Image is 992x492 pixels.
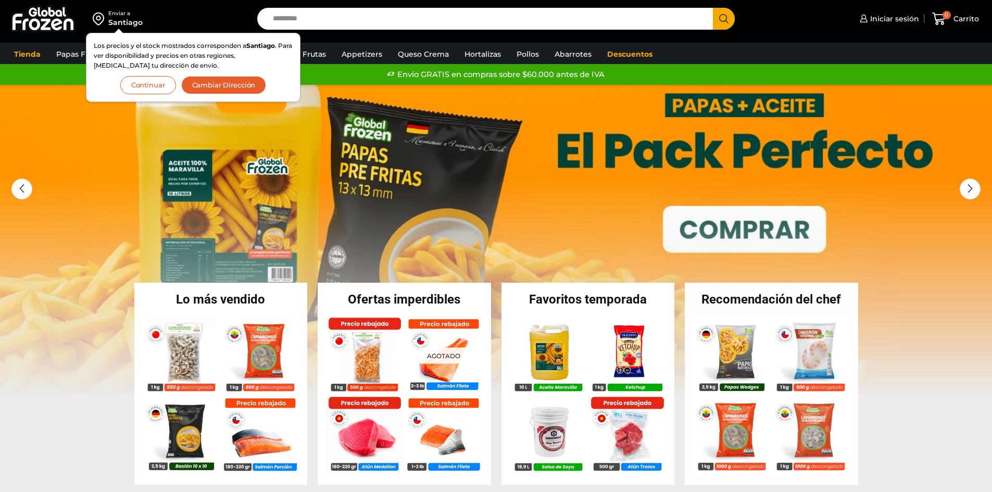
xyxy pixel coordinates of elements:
[420,347,468,363] p: Agotado
[93,10,108,28] img: address-field-icon.svg
[857,8,919,29] a: Iniciar sesión
[246,42,275,49] strong: Santiago
[108,10,143,17] div: Enviar a
[94,41,293,71] p: Los precios y el stock mostrados corresponden a . Para ver disponibilidad y precios en otras regi...
[9,44,46,64] a: Tienda
[960,179,981,199] div: Next slide
[336,44,387,64] a: Appetizers
[868,14,919,24] span: Iniciar sesión
[511,44,544,64] a: Pollos
[602,44,658,64] a: Descuentos
[713,8,735,30] button: Search button
[120,76,176,94] button: Continuar
[318,293,491,306] h2: Ofertas imperdibles
[134,293,308,306] h2: Lo más vendido
[393,44,454,64] a: Queso Crema
[951,14,979,24] span: Carrito
[943,11,951,19] span: 0
[930,7,982,31] a: 0 Carrito
[11,179,32,199] div: Previous slide
[501,293,675,306] h2: Favoritos temporada
[685,293,858,306] h2: Recomendación del chef
[181,76,267,94] button: Cambiar Dirección
[459,44,506,64] a: Hortalizas
[549,44,597,64] a: Abarrotes
[108,17,143,28] div: Santiago
[51,44,107,64] a: Papas Fritas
